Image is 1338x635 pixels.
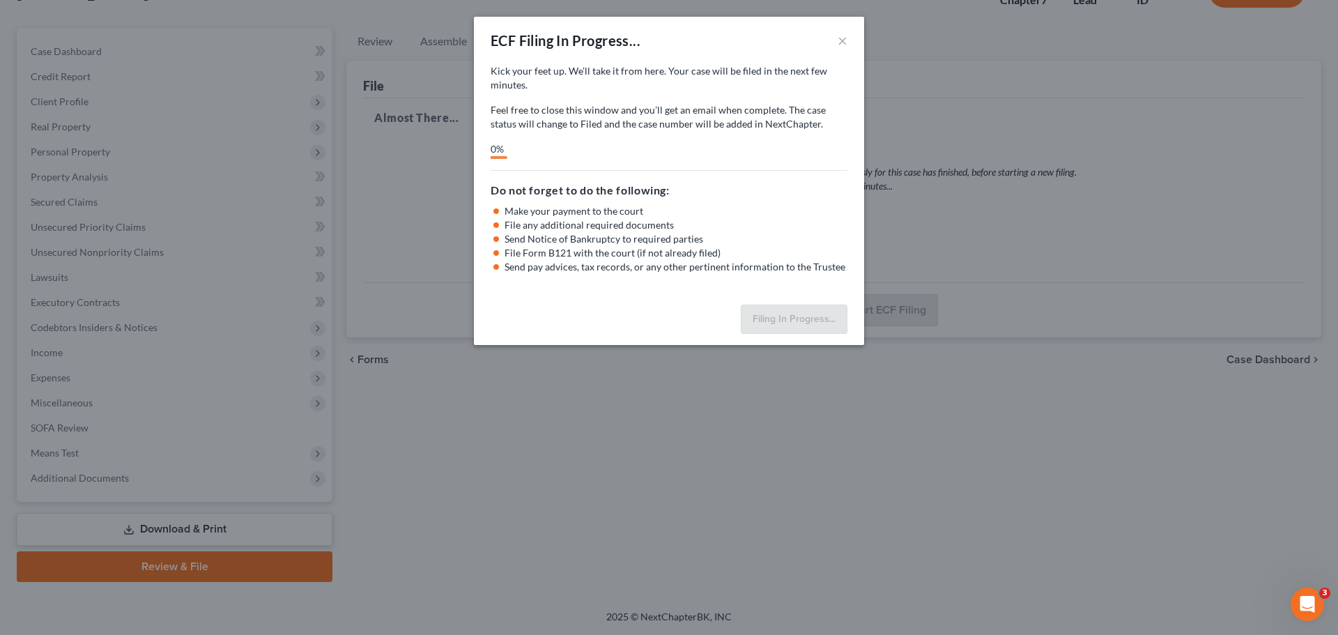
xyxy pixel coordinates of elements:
[1319,588,1330,599] span: 3
[491,182,847,199] h5: Do not forget to do the following:
[491,64,847,92] p: Kick your feet up. We’ll take it from here. Your case will be filed in the next few minutes.
[1291,588,1324,621] iframe: Intercom live chat
[838,32,847,49] button: ×
[505,260,847,274] li: Send pay advices, tax records, or any other pertinent information to the Trustee
[741,305,847,334] button: Filing In Progress...
[491,103,847,131] p: Feel free to close this window and you’ll get an email when complete. The case status will change...
[491,31,640,50] div: ECF Filing In Progress...
[505,204,847,218] li: Make your payment to the court
[505,218,847,232] li: File any additional required documents
[505,232,847,246] li: Send Notice of Bankruptcy to required parties
[505,246,847,260] li: File Form B121 with the court (if not already filed)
